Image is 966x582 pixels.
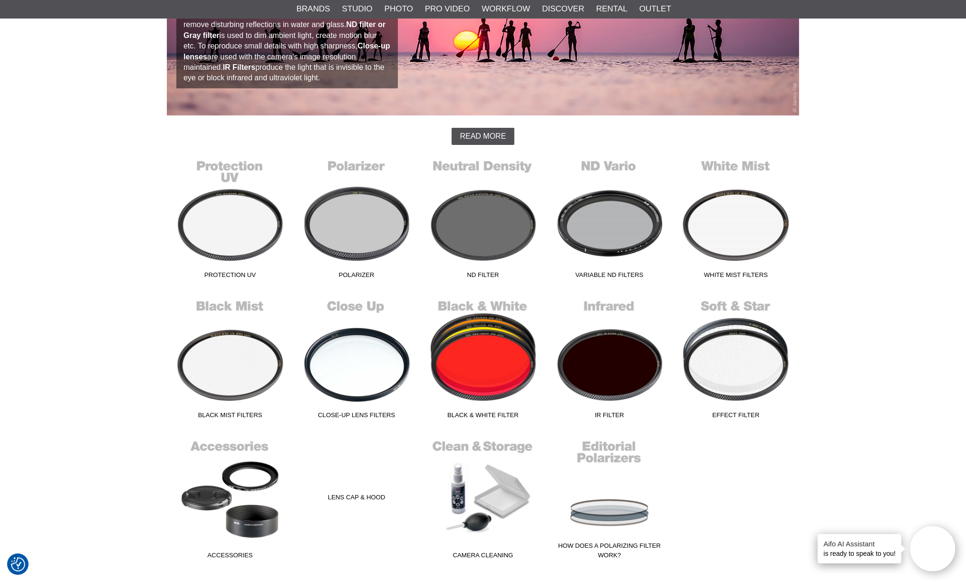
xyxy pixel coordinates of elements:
[293,295,420,423] a: Close-up Lens Filters
[167,154,293,283] a: Protection UV
[673,270,799,283] span: White Mist Filters
[293,435,420,563] a: Lens Cap & Hood
[542,3,584,15] a: Discover
[420,551,546,563] span: Camera Cleaning
[167,551,293,563] span: Accessories
[546,541,673,563] span: How does a polarizing filter work?
[818,534,901,563] div: is ready to speak to you!
[167,295,293,423] a: Black Mist Filters
[293,270,420,283] span: Polarizer
[420,154,546,283] a: ND Filter
[11,557,25,572] img: Revisit consent button
[823,539,896,549] h4: Aifo AI Assistant
[293,410,420,423] span: Close-up Lens Filters
[460,132,506,141] span: Read more
[293,154,420,283] a: Polarizer
[420,435,546,563] a: Camera Cleaning
[639,3,671,15] a: Outlet
[596,3,628,15] a: Rental
[11,556,25,573] button: Consent Preferences
[420,410,546,423] span: Black & White Filter
[385,3,413,15] a: Photo
[482,3,530,15] a: Workflow
[546,435,673,563] a: How does a polarizing filter work?
[546,154,673,283] a: Variable ND filters
[167,270,293,283] span: Protection UV
[297,3,330,15] a: Brands
[546,270,673,283] span: Variable ND filters
[184,42,390,60] strong: Close-up lenses
[342,3,372,15] a: Studio
[167,435,293,563] a: Accessories
[673,154,799,283] a: White Mist Filters
[420,270,546,283] span: ND Filter
[223,63,255,71] strong: IR Filters
[546,295,673,423] a: IR Filter
[425,3,470,15] a: Pro Video
[305,493,408,506] span: Lens Cap & Hood
[167,410,293,423] span: Black Mist Filters
[184,20,386,39] strong: ND filter or Gray filter
[673,295,799,423] a: Effect Filter
[673,410,799,423] span: Effect Filter
[546,410,673,423] span: IR Filter
[420,295,546,423] a: Black & White Filter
